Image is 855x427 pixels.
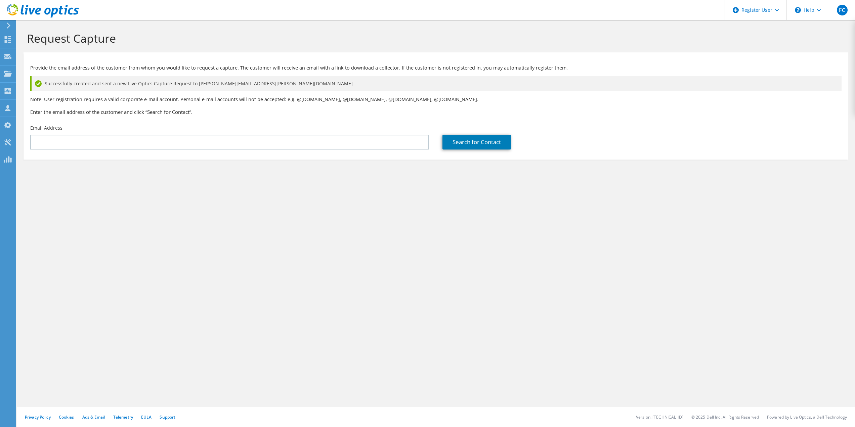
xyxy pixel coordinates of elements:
[30,64,842,72] p: Provide the email address of the customer from whom you would like to request a capture. The cust...
[160,414,175,420] a: Support
[45,80,353,87] span: Successfully created and sent a new Live Optics Capture Request to [PERSON_NAME][EMAIL_ADDRESS][P...
[82,414,105,420] a: Ads & Email
[636,414,683,420] li: Version: [TECHNICAL_ID]
[25,414,51,420] a: Privacy Policy
[30,96,842,103] p: Note: User registration requires a valid corporate e-mail account. Personal e-mail accounts will ...
[27,31,842,45] h1: Request Capture
[795,7,801,13] svg: \n
[837,5,848,15] span: FC
[442,135,511,150] a: Search for Contact
[113,414,133,420] a: Telemetry
[141,414,152,420] a: EULA
[30,125,62,131] label: Email Address
[59,414,74,420] a: Cookies
[30,108,842,116] h3: Enter the email address of the customer and click “Search for Contact”.
[691,414,759,420] li: © 2025 Dell Inc. All Rights Reserved
[767,414,847,420] li: Powered by Live Optics, a Dell Technology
